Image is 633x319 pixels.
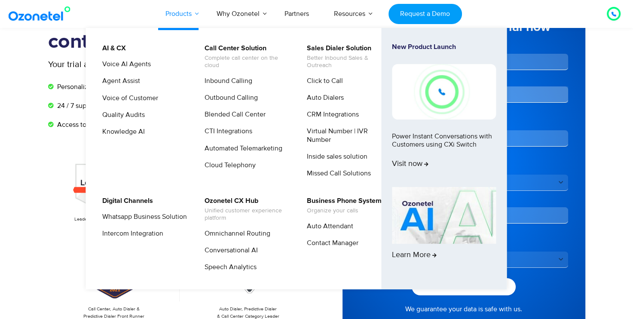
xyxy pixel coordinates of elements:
a: Conversational AI [199,245,259,256]
a: Agent Assist [97,76,141,86]
span: Better Inbound Sales & Outreach [307,55,391,69]
a: Virtual Number | IVR Number [301,126,393,145]
span: Learn More [392,251,437,260]
span: 24 / 7 support [55,101,98,111]
a: CTI Integrations [199,126,254,137]
img: New-Project-17.png [392,64,496,119]
a: We guarantee your data is safe with us. [405,304,522,314]
a: Inside sales solution [301,151,369,162]
a: Knowledge AI [97,126,146,137]
a: Click to Call [301,76,344,86]
a: CRM Integrations [301,109,360,120]
a: Request a Demo [388,4,462,24]
a: Blended Call Center [199,109,267,120]
a: Omnichannel Routing [199,228,272,239]
a: Missed Call Solutions [301,168,372,179]
img: AI [392,187,496,244]
a: Business Phone SystemOrganize your calls [301,196,383,216]
a: Voice AI Agents [97,59,152,70]
a: New Product LaunchPower Instant Conversations with Customers using CXi SwitchVisit now [392,43,496,184]
span: Organize your calls [307,207,382,215]
a: Sales Dialer SolutionBetter Inbound Sales & Outreach [301,43,393,71]
a: Contact Manager [301,238,360,248]
p: Your trial account includes: [48,58,252,71]
a: Digital Channels [97,196,154,206]
span: Access to all premium features [55,120,150,130]
a: Intercom Integration [97,228,165,239]
a: Cloud Telephony [199,160,257,171]
label: Last Name [466,42,568,50]
a: Outbound Calling [199,92,259,103]
a: Auto Dialers [301,92,345,103]
a: Learn More [392,187,496,275]
span: Visit now [392,159,428,169]
a: Auto Attendant [301,221,355,232]
a: AI & CX [97,43,127,54]
span: Personalized onboarding [55,82,132,92]
a: Ozonetel CX HubUnified customer experience platform [199,196,291,223]
a: Quality Audits [97,110,146,120]
p: Leader in [DATE] [52,216,131,223]
a: Automated Telemarketing [199,143,284,154]
span: Complete call center on the cloud [205,55,289,69]
a: Call Center SolutionComplete call center on the cloud [199,43,291,71]
a: Voice of Customer [97,93,159,104]
a: Inbound Calling [199,76,254,86]
span: Unified customer experience platform [205,207,289,222]
a: Whatsapp Business Solution [97,212,188,222]
a: Speech Analytics [199,262,258,273]
h1: Experience the most flexible contact center solution [48,6,317,54]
